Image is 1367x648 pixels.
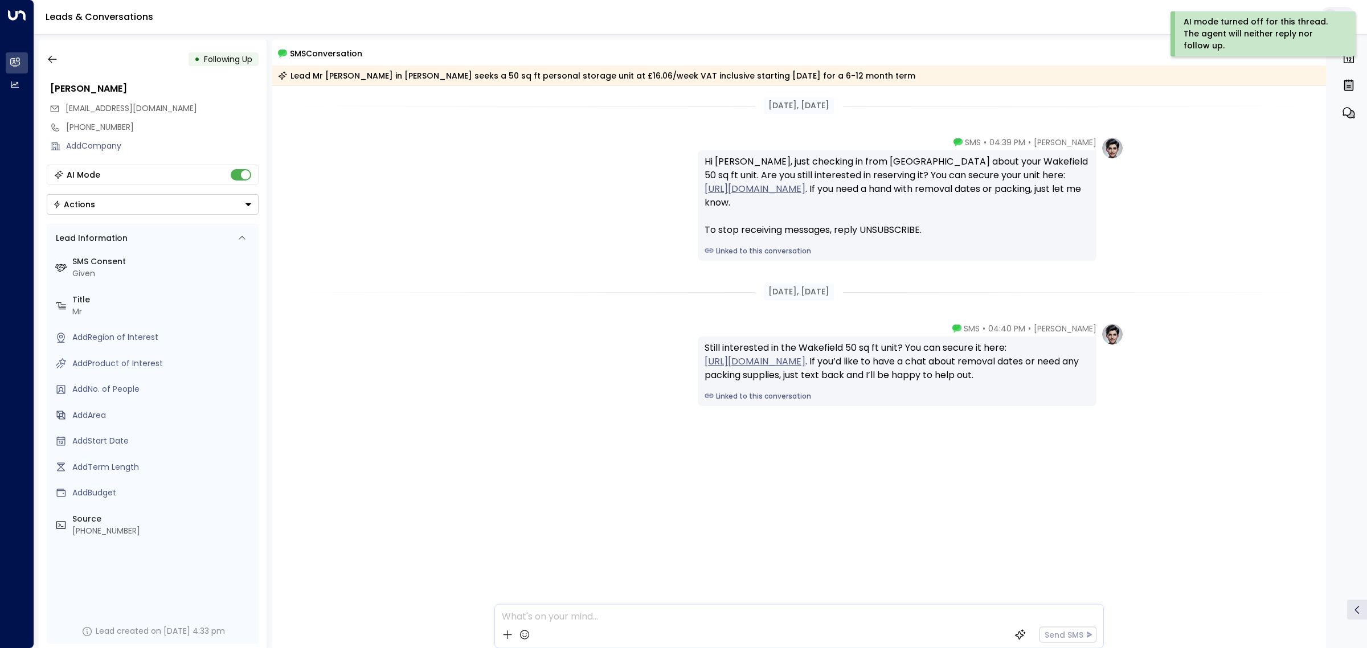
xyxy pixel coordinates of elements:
[66,102,197,114] span: simpsonmatthew3007@gmail.com
[764,284,834,300] div: [DATE], [DATE]
[72,461,254,473] div: AddTerm Length
[705,341,1090,382] div: Still interested in the Wakefield 50 sq ft unit? You can secure it here: . If you’d like to have ...
[1028,323,1031,334] span: •
[1034,323,1096,334] span: [PERSON_NAME]
[1184,16,1340,52] div: AI mode turned off for this thread. The agent will neither reply nor follow up.
[278,70,915,81] div: Lead Mr [PERSON_NAME] in [PERSON_NAME] seeks a 50 sq ft personal storage unit at £16.06/week VAT ...
[1101,137,1124,159] img: profile-logo.png
[1028,137,1031,148] span: •
[72,331,254,343] div: AddRegion of Interest
[72,268,254,280] div: Given
[72,256,254,268] label: SMS Consent
[964,323,980,334] span: SMS
[52,232,128,244] div: Lead Information
[705,182,805,196] a: [URL][DOMAIN_NAME]
[50,82,259,96] div: [PERSON_NAME]
[72,358,254,370] div: AddProduct of Interest
[66,102,197,114] span: [EMAIL_ADDRESS][DOMAIN_NAME]
[46,10,153,23] a: Leads & Conversations
[72,435,254,447] div: AddStart Date
[1101,323,1124,346] img: profile-logo.png
[72,525,254,537] div: [PHONE_NUMBER]
[983,323,985,334] span: •
[72,294,254,306] label: Title
[705,246,1090,256] a: Linked to this conversation
[705,355,805,368] a: [URL][DOMAIN_NAME]
[72,409,254,421] div: AddArea
[72,306,254,318] div: Mr
[66,140,259,152] div: AddCompany
[194,49,200,69] div: •
[705,391,1090,401] a: Linked to this conversation
[988,323,1025,334] span: 04:40 PM
[705,155,1090,237] div: Hi [PERSON_NAME], just checking in from [GEOGRAPHIC_DATA] about your Wakefield 50 sq ft unit. Are...
[965,137,981,148] span: SMS
[72,513,254,525] label: Source
[1034,137,1096,148] span: [PERSON_NAME]
[72,383,254,395] div: AddNo. of People
[989,137,1025,148] span: 04:39 PM
[290,47,362,60] span: SMS Conversation
[72,487,254,499] div: AddBudget
[67,169,100,181] div: AI Mode
[96,625,225,637] div: Lead created on [DATE] 4:33 pm
[47,194,259,215] button: Actions
[53,199,95,210] div: Actions
[204,54,252,65] span: Following Up
[984,137,987,148] span: •
[47,194,259,215] div: Button group with a nested menu
[66,121,259,133] div: [PHONE_NUMBER]
[764,97,834,114] div: [DATE], [DATE]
